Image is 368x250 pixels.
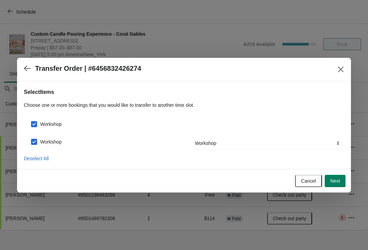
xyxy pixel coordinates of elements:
[301,178,316,184] span: Cancel
[24,156,49,161] span: Deselect All
[295,175,322,187] button: Cancel
[24,102,344,109] p: Choose one or more bookings that you would like to transfer to another time slot.
[21,152,51,165] button: Deselect All
[335,63,347,76] button: Close
[24,88,344,96] h2: Select Items
[40,138,62,145] span: Workshop
[35,65,141,72] h2: Transfer Order | #6456832426274
[325,175,346,187] button: Next
[40,121,62,128] span: Workshop
[330,178,340,184] span: Next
